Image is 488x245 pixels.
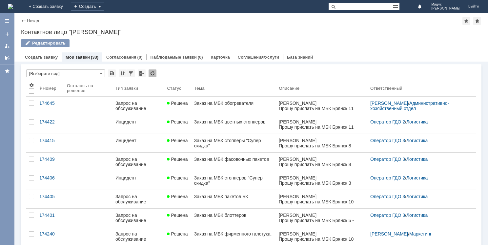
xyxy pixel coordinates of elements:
a: Запрос на обслуживание [113,190,165,208]
a: Логистика [406,119,428,124]
div: Запрос на обслуживание [115,194,162,204]
a: Оператор ГДО 3 [370,157,405,162]
div: (33) [91,55,98,60]
a: Маркетинг [409,231,432,236]
a: Назад [27,18,39,23]
div: 174401 [39,213,62,218]
div: 174409 [39,157,62,162]
a: Решена [164,209,191,227]
span: Решена [167,213,188,218]
a: Соглашения/Услуги [238,55,279,60]
a: Создать заявку [2,29,12,39]
div: 174422 [39,119,62,124]
div: Контактное лицо "[PERSON_NAME]" [21,29,481,35]
div: Заказ на МБК фасовочных пакетов [194,157,274,162]
a: Логистика [406,157,428,162]
div: Сохранить вид [108,69,116,77]
a: Мои согласования [2,52,12,63]
a: Заказ на МБК блоттеров [192,209,276,227]
a: Запрос на обслуживание [113,153,165,171]
a: Запрос на обслуживание [113,209,165,227]
div: Заказ на МБК стопперы "Супер скидка" [194,138,274,148]
a: 174422 [37,115,64,134]
div: 174645 [39,101,62,106]
a: Заказ на МБК фасовочных пакетов [192,153,276,171]
div: Фильтрация... [127,69,135,77]
span: Решена [167,138,188,143]
th: Тип заявки [113,80,165,97]
div: Заказ на МБК цветных стопперов [194,119,274,124]
a: Инцидент [113,115,165,134]
a: 174415 [37,134,64,152]
div: Добавить в избранное [462,17,470,25]
a: Оператор ГДО 2 [370,119,405,124]
a: Оператор ГДО 3 [370,194,405,199]
a: Оператор ГДО 3 [370,213,405,218]
a: Решена [164,171,191,190]
div: Заказ на МБК блоттеров [194,213,274,218]
div: Сортировка... [119,69,127,77]
a: Инцидент [113,171,165,190]
a: Оператор ГДО 3 [370,138,405,143]
a: Заказ на МБК стопперы "Супер скидка" [192,134,276,152]
a: Заказ на МБК цветных стопперов [192,115,276,134]
div: Осталось на решение [67,83,105,93]
div: / [370,157,468,162]
div: Запрос на обслуживание [115,213,162,223]
th: Тема [192,80,276,97]
div: 174405 [39,194,62,199]
div: (0) [198,55,203,60]
a: Решена [164,134,191,152]
a: Логистика [406,138,428,143]
a: Логистика [406,213,428,218]
span: Расширенный поиск [393,3,399,9]
div: / [370,194,468,199]
span: Решена [167,231,188,236]
a: 174405 [37,190,64,208]
div: / [370,119,468,124]
a: Решена [164,97,191,115]
span: Настройки [29,83,34,88]
div: Заказ на МБК стопперов "Супер скидка" [194,175,274,186]
a: Заказ на МБК стопперов "Супер скидка" [192,171,276,190]
div: Описание [279,86,299,91]
img: logo [8,4,13,9]
div: 174240 [39,231,62,236]
a: Решена [164,115,191,134]
a: 174409 [37,153,64,171]
div: Номер [43,86,56,91]
span: Мицук [431,3,460,7]
div: Запрос на обслуживание [115,101,162,111]
a: Мои заявки [2,41,12,51]
th: Ответственный [368,80,471,97]
div: Создать [71,3,104,10]
a: Запрос на обслуживание [113,97,165,115]
div: Обновлять список [149,69,156,77]
a: Перейти на домашнюю страницу [8,4,13,9]
span: Решена [167,119,188,124]
div: Статус [167,86,181,91]
div: Инцидент [115,138,162,143]
a: [PERSON_NAME] [370,101,408,106]
div: Тип заявки [115,86,138,91]
div: Инцидент [115,175,162,180]
a: Инцидент [113,134,165,152]
a: Наблюдаемые заявки [150,55,196,60]
a: Логистика [406,175,428,180]
a: Решена [164,190,191,208]
a: 174406 [37,171,64,190]
a: [PERSON_NAME] [370,231,408,236]
a: 174645 [37,97,64,115]
div: Заказ на МБК пакетов БК [194,194,274,199]
div: Тема [194,86,205,91]
a: Мои заявки [66,55,90,60]
div: / [370,213,468,218]
div: (0) [137,55,143,60]
div: Заказ на МБК фирменного галстука. [194,231,274,236]
span: Решена [167,175,188,180]
div: / [370,101,468,111]
a: База знаний [287,55,313,60]
div: Ответственный [370,86,402,91]
a: Заказ на МБК пакетов БК [192,190,276,208]
th: Осталось на решение [64,80,113,97]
